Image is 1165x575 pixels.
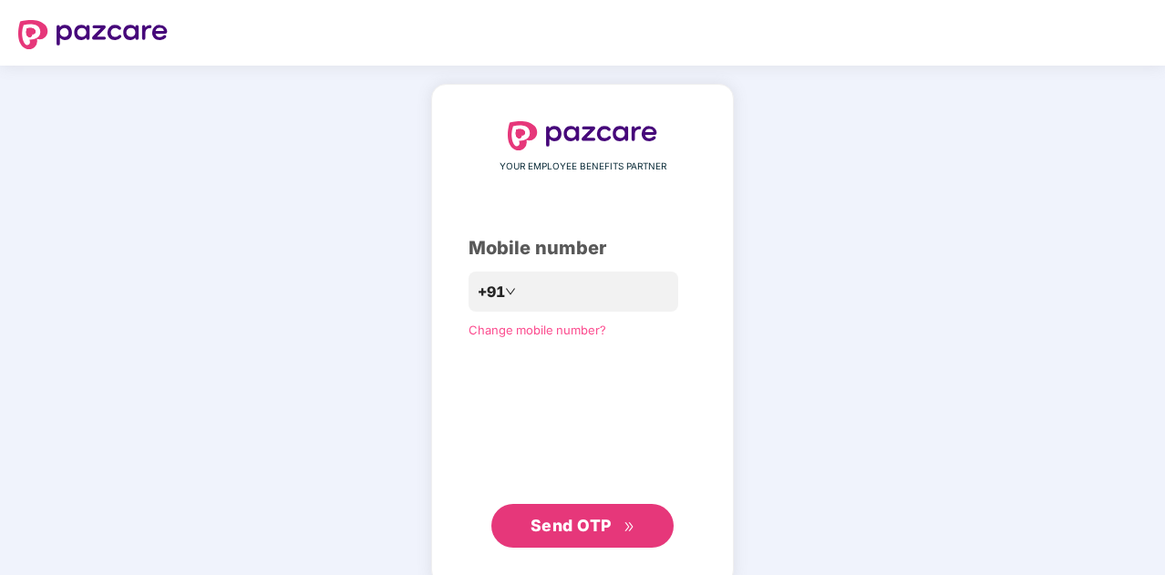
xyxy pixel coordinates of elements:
img: logo [508,121,657,150]
span: down [505,286,516,297]
button: Send OTPdouble-right [491,504,674,548]
img: logo [18,20,168,49]
span: double-right [624,521,635,533]
span: +91 [478,281,505,303]
span: Send OTP [531,516,612,535]
span: YOUR EMPLOYEE BENEFITS PARTNER [500,159,666,174]
a: Change mobile number? [469,323,606,337]
div: Mobile number [469,234,696,262]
